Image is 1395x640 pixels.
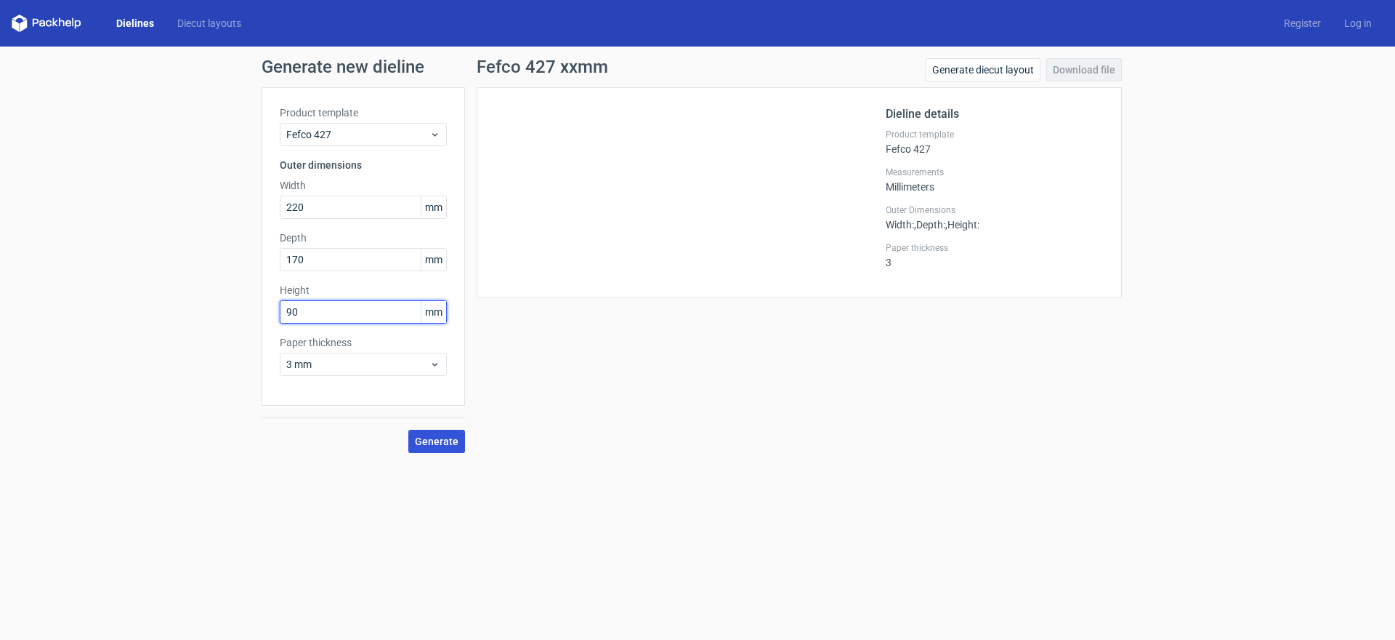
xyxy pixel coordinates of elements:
span: 3 mm [286,357,429,372]
span: Width : [886,219,914,231]
label: Paper thickness [280,335,447,350]
label: Measurements [886,167,1104,178]
label: Product template [886,129,1104,140]
span: , Depth : [914,219,945,231]
span: Fefco 427 [286,127,429,142]
label: Height [280,283,447,297]
h2: Dieline details [886,105,1104,123]
label: Depth [280,231,447,245]
a: Log in [1333,16,1383,31]
h3: Outer dimensions [280,158,447,172]
label: Width [280,178,447,193]
button: Generate [408,430,465,453]
span: , Height : [945,219,979,231]
span: mm [421,249,446,271]
h1: Fefco 427 xxmm [477,58,608,76]
div: Millimeters [886,167,1104,193]
a: Register [1272,16,1333,31]
span: mm [421,301,446,323]
label: Paper thickness [886,242,1104,254]
div: 3 [886,242,1104,268]
label: Product template [280,105,447,120]
div: Fefco 427 [886,129,1104,155]
a: Generate diecut layout [926,58,1040,81]
label: Outer Dimensions [886,204,1104,216]
span: mm [421,196,446,218]
span: Generate [415,436,458,447]
a: Dielines [105,16,166,31]
a: Diecut layouts [166,16,253,31]
h1: Generate new dieline [262,58,1133,76]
